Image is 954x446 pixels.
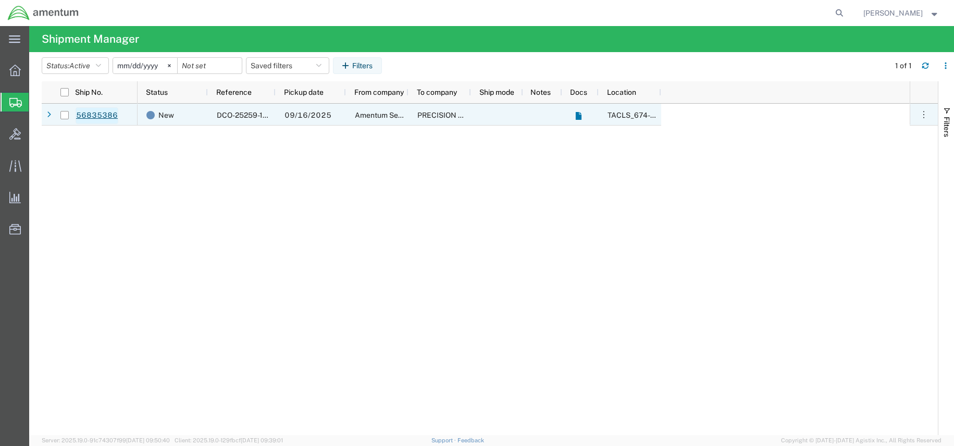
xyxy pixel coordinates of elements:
button: Filters [333,57,382,74]
span: New [158,104,174,126]
input: Not set [113,58,177,73]
span: PRECISION ACCESSORIES AND INSTRUMENTS [417,111,580,119]
span: Docs [570,88,587,96]
h4: Shipment Manager [42,26,139,52]
span: Reference [216,88,252,96]
span: Location [607,88,636,96]
a: 56835386 [76,107,118,124]
span: Client: 2025.19.0-129fbcf [175,437,283,443]
img: logo [7,5,79,21]
a: Feedback [457,437,484,443]
span: Copyright © [DATE]-[DATE] Agistix Inc., All Rights Reserved [781,436,941,445]
span: Filters [943,117,951,137]
span: Notes [530,88,551,96]
button: Status:Active [42,57,109,74]
span: To company [417,88,457,96]
a: Support [431,437,457,443]
div: 1 of 1 [895,60,913,71]
span: DCO-25259-168235 [217,111,286,119]
button: [PERSON_NAME] [863,7,940,19]
span: From company [354,88,404,96]
span: Status [146,88,168,96]
span: Ship mode [479,88,514,96]
span: [DATE] 09:50:40 [126,437,170,443]
span: Server: 2025.19.0-91c74307f99 [42,437,170,443]
span: [DATE] 09:39:01 [241,437,283,443]
span: TACLS_674-Redstone, AL [608,111,695,119]
span: Active [69,61,90,70]
span: Richard Mick [863,7,923,19]
span: Ship No. [75,88,103,96]
input: Not set [178,58,242,73]
span: Amentum Services, Inc. [355,111,433,119]
span: Pickup date [284,88,324,96]
button: Saved filters [246,57,329,74]
span: 09/16/2025 [284,111,331,119]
